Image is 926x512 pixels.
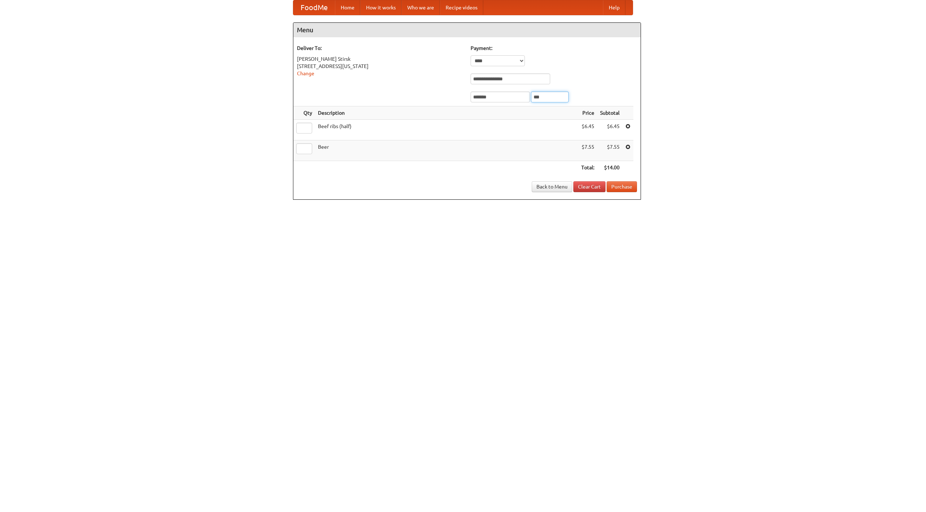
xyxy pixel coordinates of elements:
[597,106,623,120] th: Subtotal
[315,120,578,140] td: Beef ribs (half)
[360,0,402,15] a: How it works
[578,106,597,120] th: Price
[532,181,572,192] a: Back to Menu
[603,0,625,15] a: Help
[607,181,637,192] button: Purchase
[578,120,597,140] td: $6.45
[315,106,578,120] th: Description
[471,45,637,52] h5: Payment:
[597,161,623,174] th: $14.00
[293,106,315,120] th: Qty
[297,63,463,70] div: [STREET_ADDRESS][US_STATE]
[597,140,623,161] td: $7.55
[297,55,463,63] div: [PERSON_NAME] Stirsk
[440,0,483,15] a: Recipe videos
[578,161,597,174] th: Total:
[297,45,463,52] h5: Deliver To:
[335,0,360,15] a: Home
[402,0,440,15] a: Who we are
[293,0,335,15] a: FoodMe
[293,23,641,37] h4: Menu
[573,181,606,192] a: Clear Cart
[315,140,578,161] td: Beer
[297,71,314,76] a: Change
[597,120,623,140] td: $6.45
[578,140,597,161] td: $7.55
